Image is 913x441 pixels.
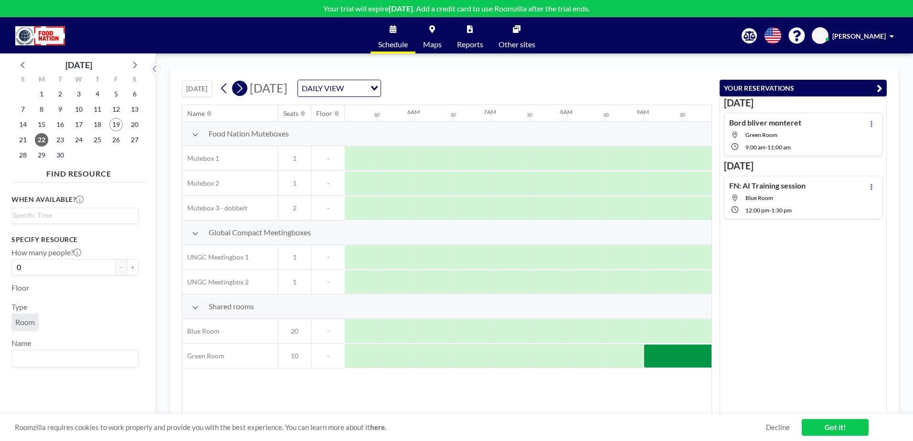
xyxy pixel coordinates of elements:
[53,148,67,162] span: Tuesday, September 30, 2025
[35,133,48,147] span: Monday, September 22, 2025
[32,74,51,86] div: M
[182,154,219,163] span: Mutebox 1
[316,109,332,118] div: Floor
[771,207,792,214] span: 1:30 PM
[128,87,141,101] span: Saturday, September 6, 2025
[72,103,85,116] span: Wednesday, September 10, 2025
[767,144,791,151] span: 11:00 AM
[729,118,801,127] h4: Bord bliver monteret
[70,74,88,86] div: W
[832,32,886,40] span: [PERSON_NAME]
[11,235,138,244] h3: Specify resource
[278,278,311,286] span: 1
[128,103,141,116] span: Saturday, September 13, 2025
[182,80,212,97] button: [DATE]
[16,103,30,116] span: Sunday, September 7, 2025
[745,207,769,214] span: 12:00 PM
[72,133,85,147] span: Wednesday, September 24, 2025
[16,133,30,147] span: Sunday, September 21, 2025
[125,74,144,86] div: S
[371,18,415,53] a: Schedule
[278,154,311,163] span: 1
[187,109,205,118] div: Name
[109,133,123,147] span: Friday, September 26, 2025
[13,352,133,365] input: Search for option
[311,154,345,163] span: -
[91,103,104,116] span: Thursday, September 11, 2025
[457,41,483,48] span: Reports
[53,118,67,131] span: Tuesday, September 16, 2025
[109,87,123,101] span: Friday, September 5, 2025
[11,165,146,178] h4: FIND RESOURCE
[53,133,67,147] span: Tuesday, September 23, 2025
[35,148,48,162] span: Monday, September 29, 2025
[407,108,420,115] div: 6AM
[35,103,48,116] span: Monday, September 8, 2025
[724,160,882,172] h3: [DATE]
[298,80,381,96] div: Search for option
[53,87,67,101] span: Tuesday, September 2, 2025
[182,327,220,336] span: Blue Room
[769,207,771,214] span: -
[12,208,138,222] div: Search for option
[679,112,685,118] div: 30
[450,112,456,118] div: 30
[72,118,85,131] span: Wednesday, September 17, 2025
[209,129,289,138] span: Food Nation Muteboxes
[311,327,345,336] span: -
[65,58,92,72] div: [DATE]
[491,18,543,53] a: Other sites
[11,248,81,257] label: How many people?
[745,131,777,138] span: Green Room
[729,181,806,190] h4: FN: AI Training session
[720,80,887,96] button: YOUR RESERVATIONS
[802,419,869,436] a: Got it!
[311,204,345,212] span: -
[415,18,449,53] a: Maps
[15,26,65,45] img: organization-logo
[106,74,125,86] div: F
[182,278,249,286] span: UNGC Meetingbox 2
[311,352,345,360] span: -
[378,41,408,48] span: Schedule
[116,259,127,275] button: -
[11,302,27,312] label: Type
[347,82,365,94] input: Search for option
[560,108,573,115] div: 8AM
[182,204,247,212] span: Mutebox 3 - dobbelt
[15,423,766,432] span: Roomzilla requires cookies to work properly and provide you with the best experience. You can lea...
[53,103,67,116] span: Tuesday, September 9, 2025
[374,112,380,118] div: 30
[484,108,496,115] div: 7AM
[311,278,345,286] span: -
[72,87,85,101] span: Wednesday, September 3, 2025
[15,317,35,327] span: Room
[278,179,311,188] span: 1
[182,352,224,360] span: Green Room
[11,283,29,293] label: Floor
[250,81,287,95] span: [DATE]
[370,423,386,431] a: here.
[311,179,345,188] span: -
[91,87,104,101] span: Thursday, September 4, 2025
[209,302,254,311] span: Shared rooms
[88,74,106,86] div: T
[109,118,123,131] span: Friday, September 19, 2025
[91,133,104,147] span: Thursday, September 25, 2025
[449,18,491,53] a: Reports
[724,97,882,109] h3: [DATE]
[128,118,141,131] span: Saturday, September 20, 2025
[209,228,311,237] span: Global Compact Meetingboxes
[11,338,31,348] label: Name
[182,179,219,188] span: Mutebox 2
[311,253,345,262] span: -
[12,350,138,367] div: Search for option
[127,259,138,275] button: +
[765,144,767,151] span: -
[35,87,48,101] span: Monday, September 1, 2025
[35,118,48,131] span: Monday, September 15, 2025
[527,112,532,118] div: 30
[278,352,311,360] span: 10
[283,109,298,118] div: Seats
[16,118,30,131] span: Sunday, September 14, 2025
